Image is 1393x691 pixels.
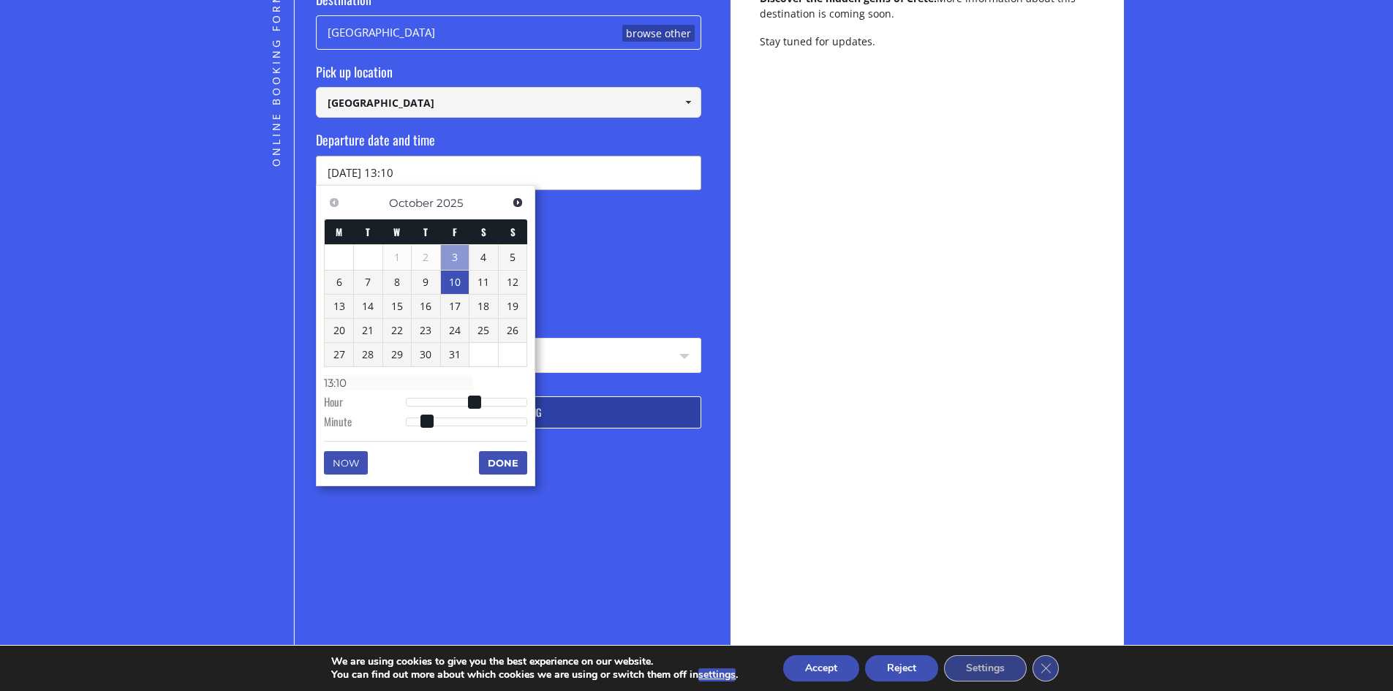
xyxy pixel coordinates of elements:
span: 1 [383,246,412,269]
a: 19 [499,295,527,318]
a: 28 [354,343,382,366]
a: 30 [412,343,440,366]
dt: Hour [324,394,405,413]
a: 22 [383,319,412,342]
input: Select pickup location [316,87,701,118]
button: settings [698,668,736,681]
a: Next [507,193,527,213]
p: We are using cookies to give you the best experience on our website. [331,655,738,668]
a: 7 [354,271,382,294]
a: 31 [441,343,469,366]
button: Accept [783,655,859,681]
a: 21 [354,319,382,342]
label: Departure date and time [316,131,701,156]
a: Previous [324,193,344,213]
span: 2 [412,246,440,269]
span: Thursday [423,224,428,239]
a: 11 [469,271,498,294]
button: Done [479,451,527,475]
a: 20 [325,319,353,342]
a: 10 [441,271,469,294]
span: Friday [453,224,457,239]
a: 14 [354,295,382,318]
a: browse other [622,25,695,42]
button: Close GDPR Cookie Banner [1033,655,1059,681]
a: 27 [325,343,353,366]
a: 24 [441,319,469,342]
span: 2025 [437,196,463,210]
a: 8 [383,271,412,294]
span: Tuesday [366,224,370,239]
a: 23 [412,319,440,342]
span: Wednesday [393,224,400,239]
button: Reject [865,655,938,681]
span: October [389,196,434,210]
a: 25 [469,319,498,342]
a: Show All Items [676,87,701,118]
a: 5 [499,246,527,269]
a: 4 [469,246,498,269]
span: Monday [336,224,342,239]
label: Pick up location [316,63,701,88]
div: [GEOGRAPHIC_DATA] [316,15,701,50]
button: Now [324,451,368,475]
a: 16 [412,295,440,318]
a: 15 [383,295,412,318]
a: 18 [469,295,498,318]
a: 3 [441,245,469,270]
a: 12 [499,271,527,294]
span: Sunday [510,224,516,239]
span: Saturday [481,224,486,239]
span: Previous [328,197,340,208]
span: Next [512,197,524,208]
p: You can find out more about which cookies we are using or switch them off in . [331,668,738,681]
p: Stay tuned for updates. [760,34,1095,61]
a: 6 [325,271,353,294]
a: 17 [441,295,469,318]
a: 9 [412,271,440,294]
button: Settings [944,655,1027,681]
dt: Minute [324,414,405,433]
a: 13 [325,295,353,318]
a: 29 [383,343,412,366]
a: 26 [499,319,527,342]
